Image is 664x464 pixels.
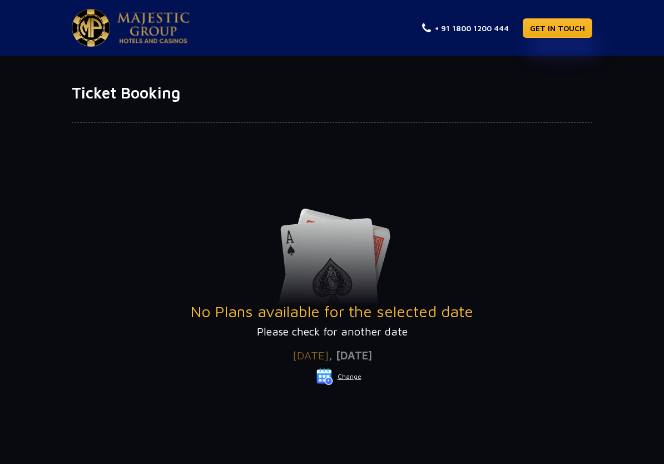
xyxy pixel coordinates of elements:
a: GET IN TOUCH [523,18,592,38]
button: Change [316,368,362,386]
p: Please check for another date [72,323,592,340]
span: [DATE] [293,349,329,362]
h3: No Plans available for the selected date [72,302,592,321]
span: , [DATE] [329,349,372,362]
img: Majestic Pride [117,12,190,43]
a: + 91 1800 1200 444 [422,22,509,34]
h1: Ticket Booking [72,83,592,102]
img: Majestic Pride [72,9,110,47]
